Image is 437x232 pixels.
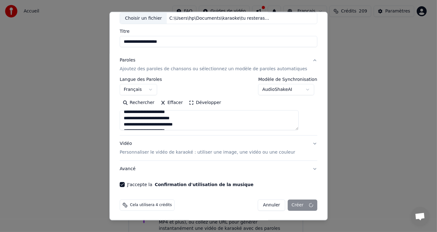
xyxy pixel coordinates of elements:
[120,149,295,155] p: Personnaliser le vidéo de karaoké : utiliser une image, une vidéo ou une couleur
[130,203,172,208] span: Cela utilisera 4 crédits
[157,98,186,108] button: Effacer
[120,136,317,160] button: VidéoPersonnaliser le vidéo de karaoké : utiliser une image, une vidéo ou une couleur
[120,161,317,177] button: Avancé
[258,77,317,81] label: Modèle de Synchronisation
[120,52,317,77] button: ParolesAjoutez des paroles de chansons ou sélectionnez un modèle de paroles automatiques
[186,98,224,108] button: Développer
[120,66,307,72] p: Ajoutez des paroles de chansons ou sélectionnez un modèle de paroles automatiques
[127,182,253,187] label: J'accepte la
[155,182,254,187] button: J'accepte la
[120,98,157,108] button: Rechercher
[120,141,295,155] div: Vidéo
[120,57,135,63] div: Paroles
[258,200,285,211] button: Annuler
[120,12,167,24] div: Choisir un fichier
[120,77,162,81] label: Langue des Paroles
[167,15,273,21] div: C:\Users\hp\Documents\karaoke\tu resteras KARAOKE .mp4
[120,77,317,135] div: ParolesAjoutez des paroles de chansons ou sélectionnez un modèle de paroles automatiques
[120,29,317,33] label: Titre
